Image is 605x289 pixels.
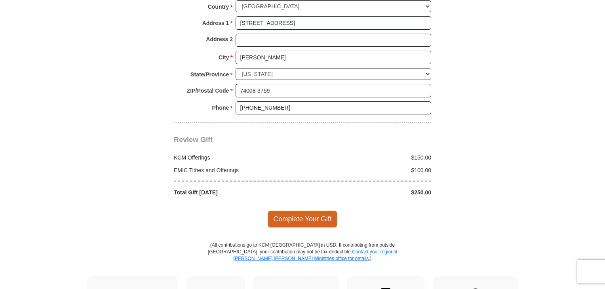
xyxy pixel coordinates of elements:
p: (All contributions go to KCM [GEOGRAPHIC_DATA] in USD. If contributing from outside [GEOGRAPHIC_D... [207,242,398,276]
span: Complete Your Gift [268,211,338,227]
div: KCM Offerings [170,154,303,162]
strong: Phone [212,102,229,113]
div: $100.00 [302,166,436,174]
strong: ZIP/Postal Code [187,85,229,96]
div: $150.00 [302,154,436,162]
strong: State/Province [190,69,229,80]
a: Contact your regional [PERSON_NAME] [PERSON_NAME] Ministries office for details. [233,249,397,261]
div: $250.00 [302,188,436,196]
strong: City [219,52,229,63]
strong: Address 2 [206,34,233,45]
div: Total Gift [DATE] [170,188,303,196]
span: Review Gift [174,136,213,144]
strong: Address 1 [202,17,229,29]
strong: Country [208,1,229,12]
div: EMIC Tithes and Offerings [170,166,303,174]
